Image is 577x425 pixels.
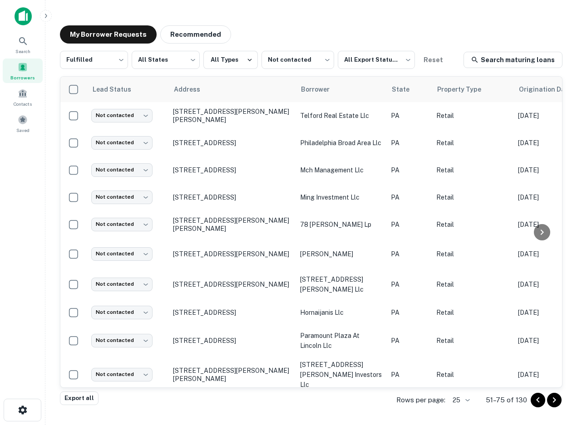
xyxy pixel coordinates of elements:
span: Borrower [301,84,341,95]
p: Retail [436,279,509,289]
iframe: Chat Widget [532,323,577,367]
th: Lead Status [87,77,168,102]
p: [STREET_ADDRESS][PERSON_NAME][PERSON_NAME] [173,107,291,124]
div: Not contacted [261,48,334,72]
p: mch management llc [300,165,382,175]
span: Contacts [14,100,32,107]
div: Not contacted [91,334,153,347]
p: PA [391,192,427,202]
p: PA [391,111,427,121]
span: Property Type [437,84,493,95]
p: Retail [436,220,509,230]
th: Property Type [432,77,513,102]
div: Not contacted [91,109,153,122]
a: Search maturing loans [464,52,562,68]
div: All States [132,48,200,72]
button: Go to previous page [531,393,545,407]
p: hornaijanis llc [300,308,382,318]
a: Contacts [3,85,43,109]
p: PA [391,138,427,148]
button: Reset [419,51,448,69]
p: PA [391,279,427,289]
p: Retail [436,249,509,259]
div: Not contacted [91,191,153,204]
p: [STREET_ADDRESS][PERSON_NAME] investors llc [300,360,382,390]
p: Rows per page: [396,395,445,405]
span: Address [174,84,212,95]
p: telford real estate llc [300,111,382,121]
div: Not contacted [91,136,153,149]
p: [STREET_ADDRESS][PERSON_NAME] llc [300,274,382,294]
p: PA [391,249,427,259]
p: 51–75 of 130 [486,395,527,405]
div: Not contacted [91,218,153,231]
span: Search [15,48,30,55]
p: Retail [436,165,509,175]
p: [STREET_ADDRESS][PERSON_NAME][PERSON_NAME] [173,216,291,233]
p: ming investment llc [300,192,382,202]
th: State [386,77,432,102]
button: All Types [203,51,258,69]
div: Not contacted [91,368,153,381]
p: PA [391,165,427,175]
p: [STREET_ADDRESS][PERSON_NAME][PERSON_NAME] [173,366,291,383]
p: Retail [436,192,509,202]
p: Retail [436,336,509,346]
button: Recommended [160,25,231,44]
p: PA [391,336,427,346]
div: Not contacted [91,163,153,176]
p: 78 [PERSON_NAME] lp [300,220,382,230]
p: [STREET_ADDRESS][PERSON_NAME] [173,250,291,258]
span: Lead Status [92,84,143,95]
p: [STREET_ADDRESS] [173,337,291,345]
span: Saved [16,127,30,134]
div: Not contacted [91,278,153,291]
p: Retail [436,370,509,380]
p: [PERSON_NAME] [300,249,382,259]
img: capitalize-icon.png [15,7,32,25]
th: Borrower [296,77,386,102]
p: Retail [436,308,509,318]
div: Fulfilled [60,48,128,72]
p: PA [391,370,427,380]
p: Retail [436,111,509,121]
p: [STREET_ADDRESS] [173,166,291,174]
div: Not contacted [91,306,153,319]
th: Address [168,77,296,102]
p: paramount plaza at lincoln llc [300,331,382,351]
a: Saved [3,111,43,136]
a: Search [3,32,43,57]
a: Borrowers [3,59,43,83]
p: [STREET_ADDRESS][PERSON_NAME] [173,280,291,288]
button: Export all [60,391,99,405]
span: Borrowers [10,74,35,81]
p: PA [391,308,427,318]
div: All Export Statuses [338,48,415,72]
button: My Borrower Requests [60,25,157,44]
p: philadelphia broad area llc [300,138,382,148]
p: Retail [436,138,509,148]
p: [STREET_ADDRESS] [173,308,291,317]
span: State [392,84,421,95]
div: Not contacted [91,247,153,260]
p: [STREET_ADDRESS] [173,139,291,147]
p: [STREET_ADDRESS] [173,193,291,201]
div: 25 [449,394,471,407]
p: PA [391,220,427,230]
button: Go to next page [547,393,562,407]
